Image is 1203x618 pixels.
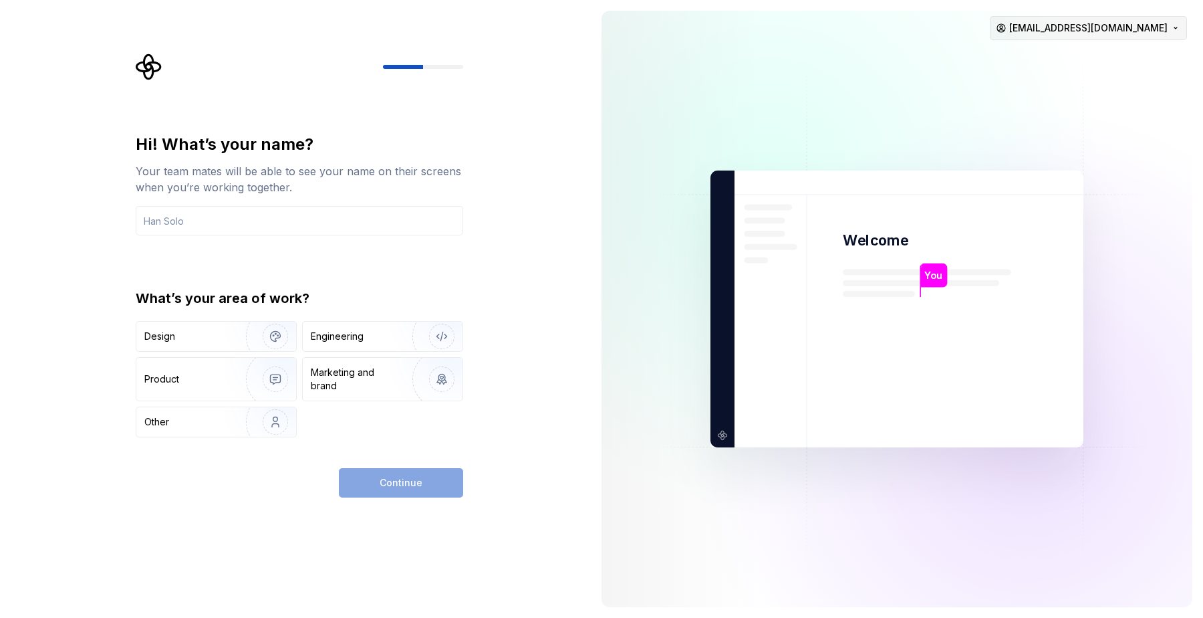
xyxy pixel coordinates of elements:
[136,289,463,308] div: What’s your area of work?
[311,366,401,393] div: Marketing and brand
[136,206,463,235] input: Han Solo
[136,163,463,195] div: Your team mates will be able to see your name on their screens when you’re working together.
[924,268,942,283] p: You
[1009,21,1168,35] span: [EMAIL_ADDRESS][DOMAIN_NAME]
[311,330,364,343] div: Engineering
[136,134,463,155] div: Hi! What’s your name?
[990,16,1187,40] button: [EMAIL_ADDRESS][DOMAIN_NAME]
[144,415,169,429] div: Other
[843,231,908,250] p: Welcome
[144,330,175,343] div: Design
[136,54,162,80] svg: Supernova Logo
[144,373,179,386] div: Product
